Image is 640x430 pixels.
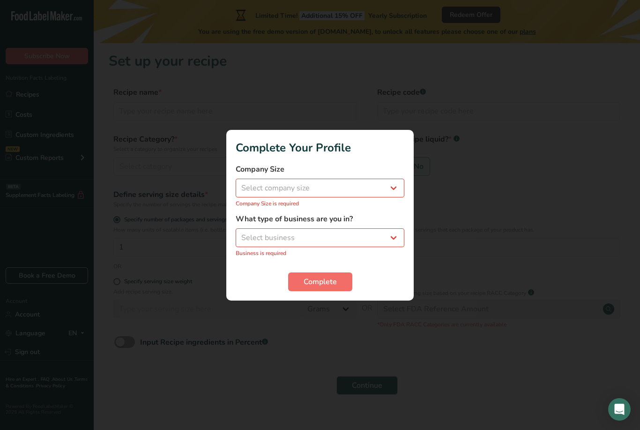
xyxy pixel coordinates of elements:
h1: Complete Your Profile [236,139,404,156]
button: Complete [288,272,352,291]
span: Complete [304,276,337,287]
label: Company Size [236,164,404,175]
label: What type of business are you in? [236,213,404,225]
div: Open Intercom Messenger [608,398,631,421]
p: Business is required [236,249,404,257]
p: Company Size is required [236,199,404,208]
